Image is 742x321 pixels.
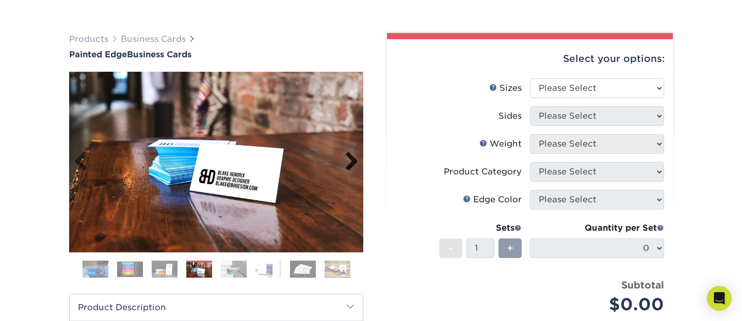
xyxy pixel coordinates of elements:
[498,110,522,122] div: Sides
[69,50,363,59] h1: Business Cards
[621,279,664,291] strong: Subtotal
[538,292,664,317] div: $0.00
[121,34,186,44] a: Business Cards
[507,240,513,256] span: +
[69,60,363,264] img: Painted Edge 04
[439,222,522,234] div: Sets
[489,82,522,94] div: Sizes
[444,166,522,178] div: Product Category
[325,260,350,278] img: Business Cards 08
[117,261,143,277] img: Business Cards 02
[395,39,665,78] div: Select your options:
[290,260,316,278] img: Business Cards 07
[221,260,247,278] img: Business Cards 05
[186,261,212,279] img: Business Cards 04
[255,260,281,278] img: Business Cards 06
[69,50,127,59] span: Painted Edge
[83,256,108,282] img: Business Cards 01
[448,240,453,256] span: -
[707,286,732,311] div: Open Intercom Messenger
[463,194,522,206] div: Edge Color
[69,34,108,44] a: Products
[479,138,522,150] div: Weight
[530,222,664,234] div: Quantity per Set
[69,50,363,59] a: Painted EdgeBusiness Cards
[152,260,178,278] img: Business Cards 03
[70,294,363,320] h2: Product Description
